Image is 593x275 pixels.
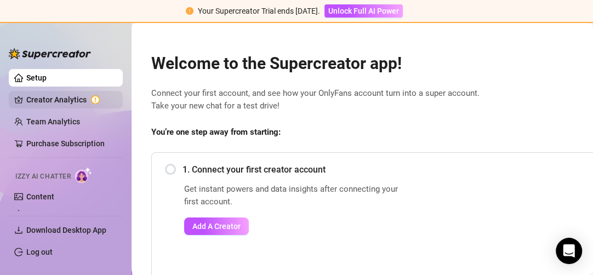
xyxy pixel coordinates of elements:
span: Izzy AI Chatter [15,171,71,182]
a: Setup [26,73,47,82]
div: Open Intercom Messenger [556,238,582,264]
span: exclamation-circle [186,7,193,15]
strong: You’re one step away from starting: [151,127,281,137]
img: logo-BBDzfeDw.svg [9,48,91,59]
a: Add A Creator [184,217,405,235]
a: Content [26,192,54,201]
span: Add A Creator [192,222,241,231]
span: download [14,226,23,234]
button: Unlock Full AI Power [324,4,403,18]
a: Purchase Subscription [26,135,114,152]
img: AI Chatter [75,167,92,183]
a: Setup [26,210,47,219]
a: Team Analytics [26,117,80,126]
a: Creator Analytics exclamation-circle [26,91,114,108]
button: Add A Creator [184,217,249,235]
span: Download Desktop App [26,226,106,234]
a: Log out [26,248,53,256]
span: Your Supercreator Trial ends [DATE]. [198,7,320,15]
span: Get instant powers and data insights after connecting your first account. [184,183,405,209]
a: Unlock Full AI Power [324,7,403,15]
span: Unlock Full AI Power [328,7,399,15]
